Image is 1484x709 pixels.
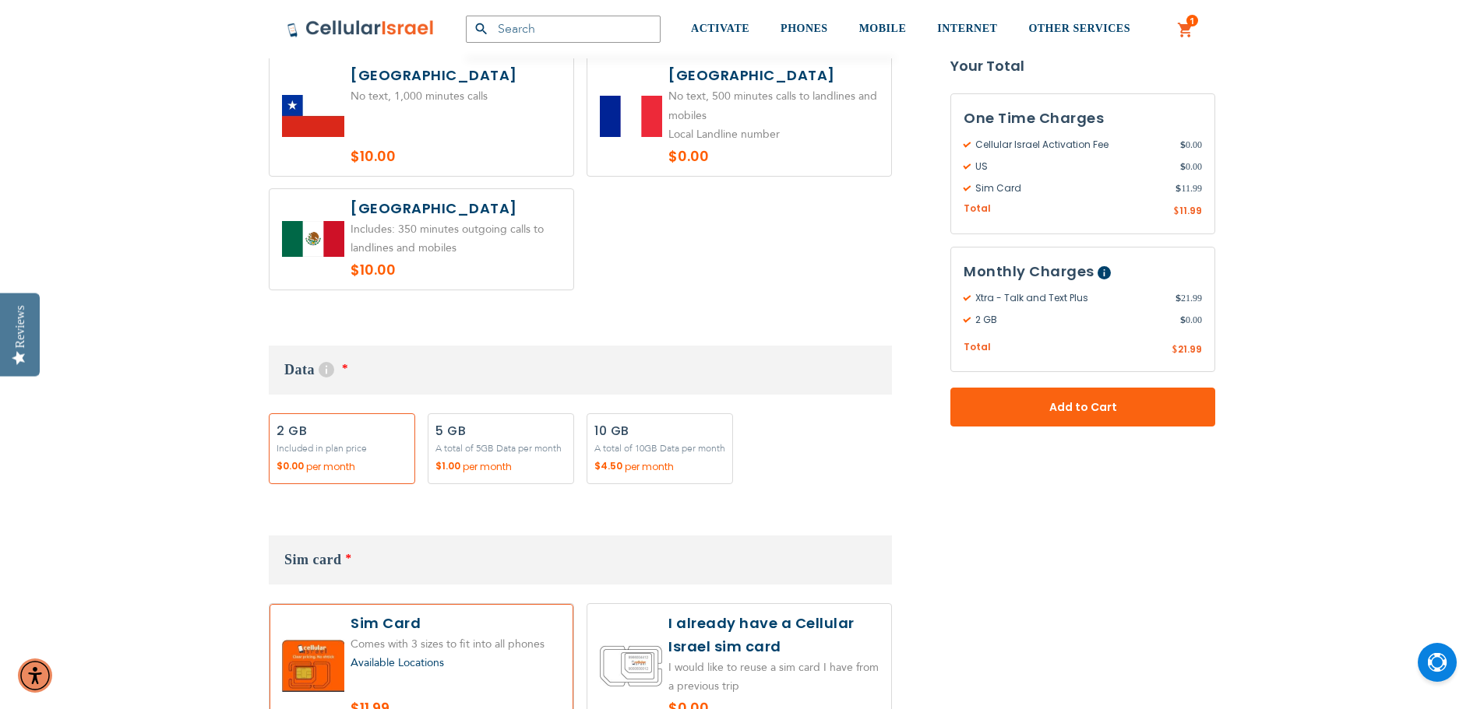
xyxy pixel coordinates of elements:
div: Reviews [13,305,27,348]
span: Cellular Israel Activation Fee [964,138,1180,152]
input: Search [466,16,661,43]
img: Cellular Israel Logo [287,19,435,38]
span: Sim Card [964,181,1176,195]
span: $ [1176,291,1181,305]
span: Xtra - Talk and Text Plus [964,291,1176,305]
span: $ [1180,138,1186,152]
span: US [964,160,1180,174]
span: Add to Cart [1002,399,1164,416]
span: 0.00 [1180,138,1202,152]
a: 1 [1177,21,1194,40]
span: MOBILE [859,23,907,34]
span: Total [964,202,991,216]
button: Add to Cart [950,388,1215,426]
h3: Data [269,346,892,395]
span: $ [1173,205,1179,219]
span: 21.99 [1178,342,1202,356]
span: Help [1098,266,1111,279]
span: Monthly Charges [964,261,1094,281]
h3: One Time Charges [964,107,1202,130]
span: 1 [1190,15,1195,27]
span: 0.00 [1180,313,1202,327]
div: Accessibility Menu [18,658,52,693]
span: $ [1176,181,1181,195]
span: $ [1172,343,1178,357]
span: Help [319,362,334,377]
span: Total [964,340,991,355]
span: 11.99 [1176,181,1202,195]
span: INTERNET [937,23,997,34]
span: 11.99 [1179,204,1202,217]
strong: Your Total [950,54,1215,78]
span: OTHER SERVICES [1028,23,1130,34]
span: 2 GB [964,313,1180,327]
span: ACTIVATE [691,23,749,34]
span: PHONES [781,23,828,34]
span: $ [1180,160,1186,174]
a: Available Locations [351,655,444,670]
span: 21.99 [1176,291,1202,305]
span: 0.00 [1180,160,1202,174]
span: Sim card [284,552,342,567]
span: $ [1180,313,1186,327]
